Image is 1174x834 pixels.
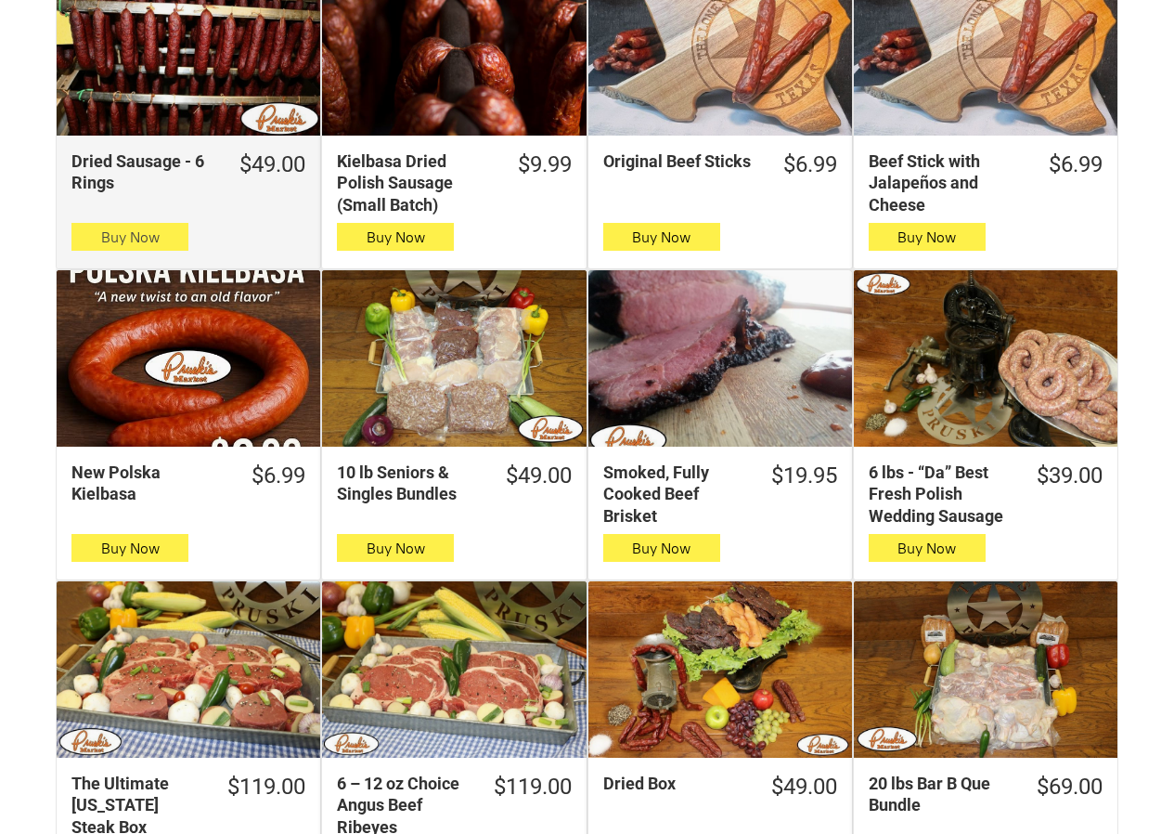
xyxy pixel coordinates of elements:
div: 20 lbs Bar B Que Bundle [869,773,1013,816]
a: $69.0020 lbs Bar B Que Bundle [854,773,1117,816]
div: $6.99 [252,462,305,490]
button: Buy Now [869,534,986,562]
span: Buy Now [632,540,690,557]
div: $19.95 [771,462,837,490]
a: 6 lbs - “Da” Best Fresh Polish Wedding Sausage [854,270,1117,447]
div: Beef Stick with Jalapeños and Cheese [869,150,1026,215]
a: 20 lbs Bar B Que Bundle [854,581,1117,758]
div: $39.00 [1037,462,1103,490]
a: $49.00Dried Box [588,773,852,801]
a: Dried Box [588,581,852,758]
button: Buy Now [337,223,454,251]
a: $19.95Smoked, Fully Cooked Beef Brisket [588,462,852,527]
a: The Ultimate Texas Steak Box [57,581,320,758]
div: $119.00 [227,773,305,801]
a: $6.99Beef Stick with Jalapeños and Cheese [854,150,1117,215]
a: Smoked, Fully Cooked Beef Brisket [588,270,852,447]
span: Buy Now [632,228,690,246]
a: 10 lb Seniors &amp; Singles Bundles [322,270,586,447]
button: Buy Now [71,223,188,251]
a: $6.99New Polska Kielbasa [57,462,320,505]
button: Buy Now [869,223,986,251]
button: Buy Now [71,534,188,562]
button: Buy Now [603,534,720,562]
span: Buy Now [897,228,956,246]
div: Dried Box [603,773,748,794]
a: $49.00Dried Sausage - 6 Rings [57,150,320,194]
a: 6 – 12 oz Choice Angus Beef Ribeyes [322,581,586,758]
div: Original Beef Sticks [603,150,760,172]
div: $49.00 [771,773,837,801]
a: $39.006 lbs - “Da” Best Fresh Polish Wedding Sausage [854,462,1117,527]
span: Buy Now [367,540,425,557]
button: Buy Now [337,534,454,562]
div: $69.00 [1037,773,1103,801]
div: 10 lb Seniors & Singles Bundles [337,462,482,505]
div: New Polska Kielbasa [71,462,228,505]
div: $9.99 [518,150,572,179]
div: $6.99 [1049,150,1103,179]
div: $49.00 [239,150,305,179]
a: $6.99Original Beef Sticks [588,150,852,179]
div: $119.00 [494,773,572,801]
span: Buy Now [367,228,425,246]
a: $9.99Kielbasa Dried Polish Sausage (Small Batch) [322,150,586,215]
span: Buy Now [897,540,956,557]
div: $49.00 [506,462,572,490]
div: Dried Sausage - 6 Rings [71,150,216,194]
div: $6.99 [783,150,837,179]
div: Kielbasa Dried Polish Sausage (Small Batch) [337,150,494,215]
a: New Polska Kielbasa [57,270,320,447]
div: 6 lbs - “Da” Best Fresh Polish Wedding Sausage [869,462,1013,527]
button: Buy Now [603,223,720,251]
span: Buy Now [101,540,160,557]
a: $49.0010 lb Seniors & Singles Bundles [322,462,586,505]
span: Buy Now [101,228,160,246]
div: Smoked, Fully Cooked Beef Brisket [603,462,748,527]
